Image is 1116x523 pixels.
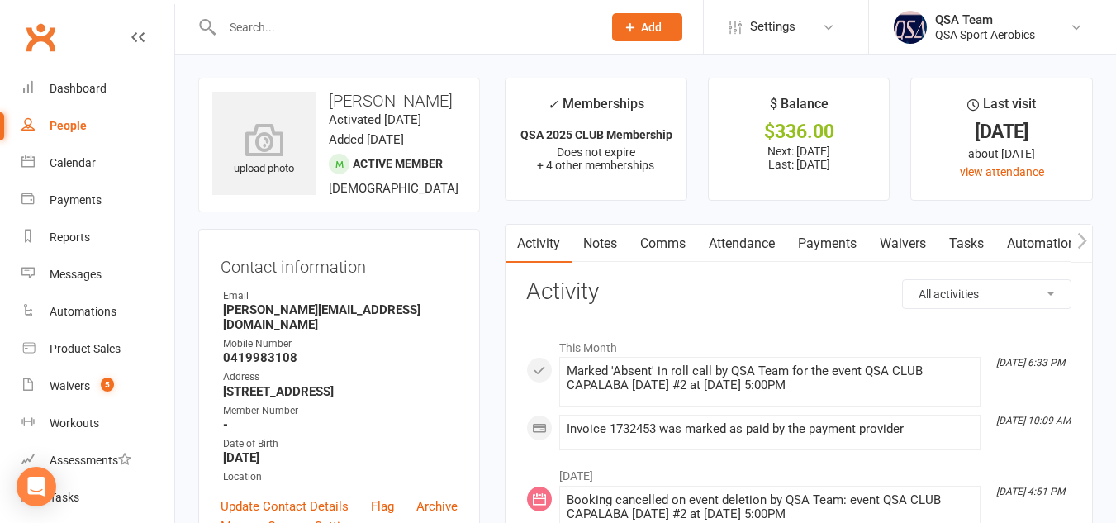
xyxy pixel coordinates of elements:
strong: [DATE] [223,450,458,465]
time: Activated [DATE] [329,112,421,127]
div: QSA Sport Aerobics [935,27,1035,42]
time: Added [DATE] [329,132,404,147]
p: Next: [DATE] Last: [DATE] [724,145,875,171]
div: Booking cancelled on event deletion by QSA Team: event QSA CLUB CAPALABA [DATE] #2 at [DATE] 5:00PM [567,493,973,521]
input: Search... [217,16,591,39]
a: Tasks [21,479,174,516]
div: People [50,119,87,132]
a: view attendance [960,165,1044,178]
i: [DATE] 4:51 PM [996,486,1065,497]
a: Reports [21,219,174,256]
li: This Month [526,330,1071,357]
h3: Activity [526,279,1071,305]
span: Settings [750,8,795,45]
div: Calendar [50,156,96,169]
div: Invoice 1732453 was marked as paid by the payment provider [567,422,973,436]
div: Dashboard [50,82,107,95]
div: Mobile Number [223,336,458,352]
div: Member Number [223,403,458,419]
a: Dashboard [21,70,174,107]
a: Assessments [21,442,174,479]
div: Date of Birth [223,436,458,452]
a: Product Sales [21,330,174,368]
div: Reports [50,231,90,244]
a: Notes [572,225,629,263]
div: Workouts [50,416,99,430]
a: Workouts [21,405,174,442]
div: $336.00 [724,123,875,140]
div: QSA Team [935,12,1035,27]
a: Archive [416,497,458,516]
li: [DATE] [526,459,1071,485]
div: Assessments [50,454,131,467]
span: Add [641,21,662,34]
span: Does not expire [557,145,635,159]
div: Waivers [50,379,90,392]
button: Add [612,13,682,41]
h3: Contact information [221,251,458,276]
a: Waivers 5 [21,368,174,405]
span: Active member [353,157,443,170]
a: Messages [21,256,174,293]
a: Flag [371,497,394,516]
div: Tasks [50,491,79,504]
a: Payments [21,182,174,219]
div: Address [223,369,458,385]
div: Marked 'Absent' in roll call by QSA Team for the event QSA CLUB CAPALABA [DATE] #2 at [DATE] 5:00PM [567,364,973,392]
i: ✓ [548,97,558,112]
a: Activity [506,225,572,263]
div: Messages [50,268,102,281]
div: Location [223,469,458,485]
div: about [DATE] [926,145,1077,163]
i: [DATE] 6:33 PM [996,357,1065,368]
div: Payments [50,193,102,207]
span: 5 [101,378,114,392]
img: thumb_image1645967867.png [894,11,927,44]
a: Update Contact Details [221,497,349,516]
div: $ Balance [770,93,829,123]
a: Tasks [938,225,995,263]
div: Email [223,288,458,304]
div: upload photo [212,123,316,178]
h3: [PERSON_NAME] [212,92,466,110]
div: Automations [50,305,116,318]
strong: 0419983108 [223,350,458,365]
strong: [STREET_ADDRESS] [223,384,458,399]
strong: [PERSON_NAME][EMAIL_ADDRESS][DOMAIN_NAME] [223,302,458,332]
span: + 4 other memberships [537,159,654,172]
a: Clubworx [20,17,61,58]
div: Product Sales [50,342,121,355]
div: [DATE] [926,123,1077,140]
a: Automations [21,293,174,330]
span: [DEMOGRAPHIC_DATA] [329,181,458,196]
a: Attendance [697,225,786,263]
a: Calendar [21,145,174,182]
a: Comms [629,225,697,263]
strong: - [223,417,458,432]
a: Automations [995,225,1094,263]
strong: QSA 2025 CLUB Membership [520,128,672,141]
a: People [21,107,174,145]
a: Waivers [868,225,938,263]
div: Memberships [548,93,644,124]
div: Last visit [967,93,1036,123]
i: [DATE] 10:09 AM [996,415,1071,426]
div: Open Intercom Messenger [17,467,56,506]
a: Payments [786,225,868,263]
